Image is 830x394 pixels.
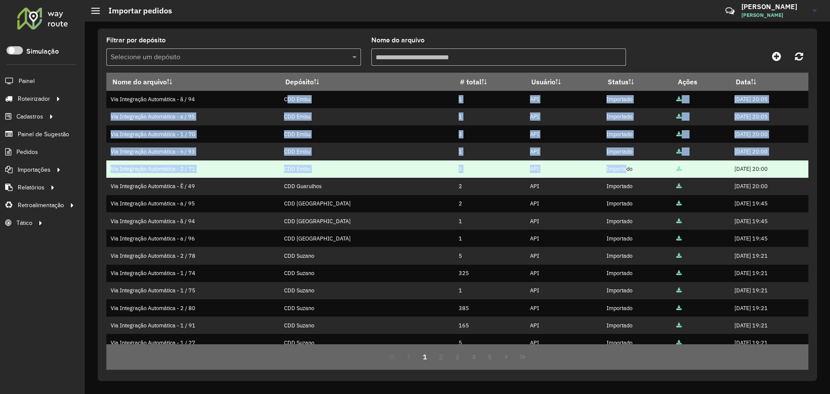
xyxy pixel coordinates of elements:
td: 3 [454,125,525,143]
span: Tático [16,218,32,227]
td: Via Integração Automática - a / 95 [106,108,280,125]
td: 325 [454,265,525,282]
button: Last Page [514,349,531,365]
td: 1 [454,108,525,125]
span: Cadastros [16,112,43,121]
td: API [526,317,602,334]
a: Arquivo completo [677,252,682,259]
td: Importado [602,265,672,282]
td: Importado [602,125,672,143]
th: Nome do arquivo [106,73,280,91]
td: API [526,178,602,195]
h2: Importar pedidos [100,6,172,16]
td: Via Integração Automática - 1 / 75 [106,282,280,299]
td: [DATE] 19:21 [730,282,808,299]
a: Arquivo completo [677,131,682,138]
td: API [526,230,602,247]
td: [DATE] 20:00 [730,143,808,160]
td: API [526,212,602,230]
a: Contato Rápido [721,2,739,20]
a: Arquivo completo [677,165,682,173]
td: Importado [602,178,672,195]
td: 1 [454,230,525,247]
th: Status [602,73,672,91]
td: Importado [602,91,672,108]
td: Importado [602,143,672,160]
label: Filtrar por depósito [106,35,166,45]
td: Importado [602,160,672,178]
td: [DATE] 19:21 [730,299,808,317]
td: Importado [602,334,672,351]
td: Importado [602,247,672,264]
td: Via Integração Automática - 1 / 27 [106,334,280,351]
td: API [526,195,602,212]
span: [PERSON_NAME] [741,11,806,19]
td: Importado [602,317,672,334]
td: CDD Embu [280,143,454,160]
td: CDD Suzano [280,317,454,334]
td: Importado [602,212,672,230]
a: Arquivo completo [677,339,682,346]
td: Via Integração Automática - 1 / 70 [106,125,280,143]
td: Importado [602,230,672,247]
td: 2 [454,195,525,212]
button: 5 [482,349,498,365]
td: 5 [454,160,525,178]
td: CDD Suzano [280,334,454,351]
td: CDD [GEOGRAPHIC_DATA] [280,230,454,247]
button: Next Page [498,349,514,365]
td: CDD Embu [280,125,454,143]
td: API [526,160,602,178]
th: # total [454,73,525,91]
td: API [526,282,602,299]
td: [DATE] 19:21 [730,265,808,282]
td: Via Integração Automática - n / 93 [106,143,280,160]
td: CDD Guarulhos [280,178,454,195]
td: Via Integração Automática - ã / 94 [106,91,280,108]
td: API [526,143,602,160]
td: Importado [602,195,672,212]
label: Nome do arquivo [371,35,425,45]
td: API [526,247,602,264]
td: API [526,108,602,125]
td: Via Integração Automática - a / 96 [106,230,280,247]
a: Arquivo completo [677,304,682,312]
a: Arquivo completo [677,269,682,277]
td: Via Integração Automática - 1 / 91 [106,317,280,334]
a: Arquivo completo [677,96,682,103]
td: 165 [454,317,525,334]
button: 1 [417,349,433,365]
td: API [526,125,602,143]
span: Relatórios [18,183,45,192]
td: [DATE] 20:05 [730,108,808,125]
th: Depósito [280,73,454,91]
td: Importado [602,282,672,299]
td: 2 [454,178,525,195]
span: Painel [19,77,35,86]
td: API [526,91,602,108]
td: [DATE] 20:00 [730,125,808,143]
td: [DATE] 19:21 [730,334,808,351]
td: CDD Embu [280,160,454,178]
span: Painel de Sugestão [18,130,69,139]
a: Arquivo completo [677,148,682,155]
label: Simulação [26,46,59,57]
td: 1 [454,143,525,160]
td: 1 [454,282,525,299]
span: Pedidos [16,147,38,157]
a: Arquivo completo [677,113,682,120]
td: [DATE] 19:21 [730,247,808,264]
td: [DATE] 19:45 [730,195,808,212]
td: 1 [454,91,525,108]
td: [DATE] 19:45 [730,230,808,247]
td: API [526,334,602,351]
a: Arquivo completo [677,235,682,242]
td: [DATE] 20:05 [730,91,808,108]
td: CDD Embu [280,91,454,108]
span: Roteirizador [18,94,50,103]
td: CDD Suzano [280,247,454,264]
button: 3 [449,349,466,365]
td: CDD [GEOGRAPHIC_DATA] [280,212,454,230]
td: Via Integração Automática - Ë / 49 [106,178,280,195]
td: Via Integração Automática - 1 / 74 [106,265,280,282]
